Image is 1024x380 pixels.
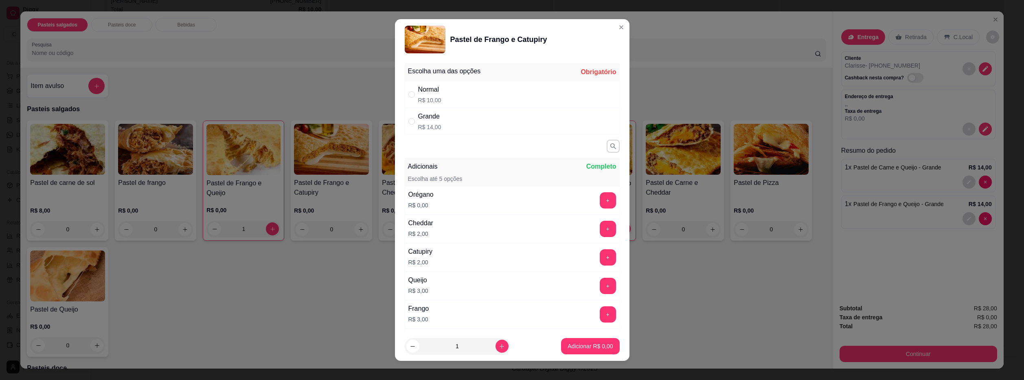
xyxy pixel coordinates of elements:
button: Adicionar R$ 0,00 [561,338,619,354]
p: Completo [586,162,616,171]
div: Cheddar [408,218,433,228]
div: Queijo [408,275,428,285]
button: decrease-product-quantity [406,340,419,353]
div: Frango [408,304,429,314]
img: product-image [405,26,445,54]
div: Catupiry [408,247,433,257]
p: Adicionais [408,162,438,171]
p: Adicionar R$ 0,00 [568,342,613,350]
p: R$ 14,00 [418,123,441,131]
div: Orégano [408,190,434,200]
button: increase-product-quantity [496,340,509,353]
p: R$ 3,00 [408,315,429,323]
button: add [600,249,616,266]
p: Escolha até 5 opções [408,175,463,183]
p: R$ 10,00 [418,96,441,104]
div: Pastel de Frango e Catupiry [450,34,547,45]
button: add [600,192,616,209]
p: R$ 2,00 [408,258,433,266]
button: Close [615,21,628,34]
button: add [600,221,616,237]
button: add [600,306,616,323]
p: R$ 2,00 [408,230,433,238]
button: add [600,278,616,294]
div: Normal [418,85,441,94]
p: R$ 0,00 [408,201,434,209]
div: Obrigatório [581,67,616,77]
p: R$ 3,00 [408,287,428,295]
div: Escolha uma das opções [408,66,481,76]
div: Grande [418,112,441,121]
